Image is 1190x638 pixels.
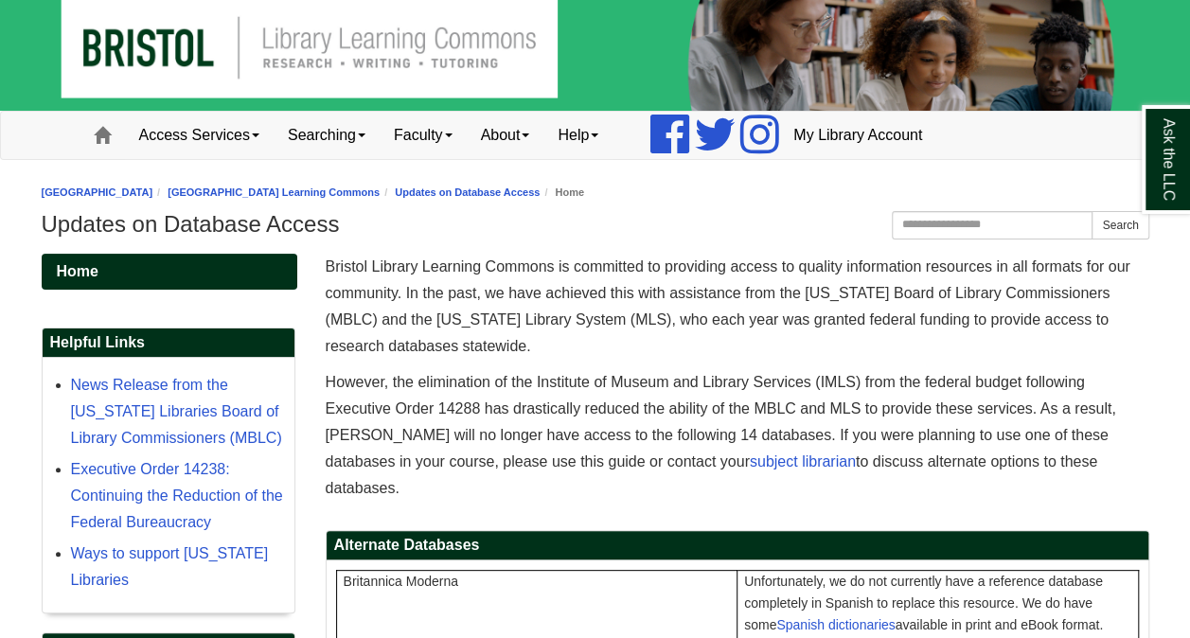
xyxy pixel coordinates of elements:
[327,531,1148,560] h2: Alternate Databases
[395,186,540,198] a: Updates on Database Access
[750,453,856,470] a: subject librarian
[380,112,467,159] a: Faculty
[42,186,153,198] a: [GEOGRAPHIC_DATA]
[744,574,1103,632] span: Unfortunately, we do not currently have a reference database completely in Spanish to replace thi...
[71,377,282,446] a: News Release from the [US_STATE] Libraries Board of Library Commissioners (MBLC)
[43,328,294,358] h2: Helpful Links
[776,617,895,632] a: Spanish dictionaries
[42,211,1149,238] h1: Updates on Database Access
[42,184,1149,202] nav: breadcrumb
[168,186,380,198] a: [GEOGRAPHIC_DATA] Learning Commons
[326,258,1130,354] span: Bristol Library Learning Commons is committed to providing access to quality information resource...
[467,112,544,159] a: About
[125,112,274,159] a: Access Services
[42,254,297,290] a: Home
[326,374,1116,496] span: However, the elimination of the Institute of Museum and Library Services (IMLS) from the federal ...
[543,112,613,159] a: Help
[57,263,98,279] span: Home
[1092,211,1148,239] button: Search
[274,112,380,159] a: Searching
[540,184,584,202] li: Home
[779,112,936,159] a: My Library Account
[71,545,269,588] a: Ways to support [US_STATE] Libraries
[71,461,283,530] a: Executive Order 14238: Continuing the Reduction of the Federal Bureaucracy
[344,574,458,589] span: Britannica Moderna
